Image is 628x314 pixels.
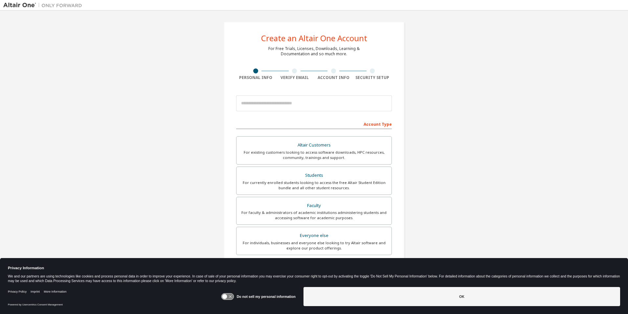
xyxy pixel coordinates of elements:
div: For existing customers looking to access software downloads, HPC resources, community, trainings ... [240,150,388,160]
div: Students [240,171,388,180]
div: Create an Altair One Account [261,34,367,42]
div: Verify Email [275,75,314,80]
div: Account Info [314,75,353,80]
div: Personal Info [236,75,275,80]
div: For individuals, businesses and everyone else looking to try Altair software and explore our prod... [240,240,388,251]
div: Altair Customers [240,141,388,150]
div: Security Setup [353,75,392,80]
div: For faculty & administrators of academic institutions administering students and accessing softwa... [240,210,388,221]
div: Everyone else [240,231,388,240]
div: For currently enrolled students looking to access the free Altair Student Edition bundle and all ... [240,180,388,191]
div: Account Type [236,118,392,129]
div: Faculty [240,201,388,210]
div: For Free Trials, Licenses, Downloads, Learning & Documentation and so much more. [268,46,360,57]
img: Altair One [3,2,85,9]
